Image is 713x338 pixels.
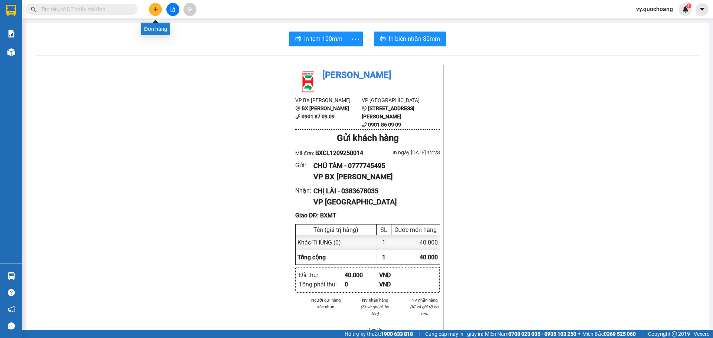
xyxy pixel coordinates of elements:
[149,3,162,16] button: plus
[295,96,362,104] li: VP BX [PERSON_NAME]
[362,105,414,119] b: [STREET_ADDRESS][PERSON_NAME]
[187,7,192,12] span: aim
[7,272,15,280] img: warehouse-icon
[379,270,414,280] div: VND
[8,322,15,329] span: message
[295,186,313,195] div: Nhận :
[295,68,440,82] li: [PERSON_NAME]
[8,289,15,296] span: question-circle
[368,122,401,128] b: 0901 86 09 09
[359,297,391,303] li: NV nhận hàng
[297,239,341,246] span: Khác - THÙNG (0)
[582,330,636,338] span: Miền Bắc
[295,114,300,119] span: phone
[391,235,440,250] div: 40.000
[408,297,440,303] li: NV nhận hàng
[672,331,677,337] span: copyright
[51,32,99,56] li: VP [GEOGRAPHIC_DATA]
[382,254,385,261] span: 1
[41,5,128,13] input: Tìm tên, số ĐT hoặc mã đơn
[604,331,636,337] strong: 0369 525 060
[345,330,413,338] span: Hỗ trợ kỹ thuật:
[389,34,440,43] span: In biên nhận 80mm
[362,106,367,111] span: environment
[361,304,389,316] i: (Kí và ghi rõ họ tên)
[302,114,335,119] b: 0901 87 09 09
[374,32,446,46] button: printerIn biên nhận 80mm
[299,280,345,289] div: Tổng phải thu :
[348,35,362,44] span: more
[7,30,15,37] img: solution-icon
[170,7,175,12] span: file-add
[377,235,391,250] div: 1
[295,36,301,43] span: printer
[289,32,348,46] button: printerIn tem 100mm
[295,68,321,94] img: logo.jpg
[310,297,342,310] li: Người gửi hàng xác nhận
[368,148,440,157] div: In ngày: [DATE] 12:28
[699,6,706,13] span: caret-down
[359,326,391,333] li: Tiểu Vy
[295,148,368,158] div: Mã đơn:
[348,32,363,46] button: more
[381,331,413,337] strong: 1900 633 818
[295,161,313,170] div: Gửi :
[4,4,30,30] img: logo.jpg
[299,270,345,280] div: Đã thu :
[313,186,434,196] div: CHỊ LÀI - 0383678035
[641,330,642,338] span: |
[297,254,326,261] span: Tổng cộng
[379,280,414,289] div: VND
[8,306,15,313] span: notification
[378,226,389,233] div: SL
[393,226,438,233] div: Cước món hàng
[166,3,179,16] button: file-add
[295,211,440,220] div: Giao DĐ: BXMT
[410,304,439,316] i: (Kí và ghi rõ họ tên)
[687,3,690,9] span: 1
[419,330,420,338] span: |
[4,49,9,55] span: environment
[315,150,363,157] span: BXCL1209250014
[380,36,386,43] span: printer
[362,122,367,127] span: phone
[31,7,36,12] span: search
[630,4,679,14] span: vy.quochoang
[295,106,300,111] span: environment
[696,3,709,16] button: caret-down
[508,331,576,337] strong: 0708 023 035 - 0935 103 250
[578,332,580,335] span: ⚪️
[297,226,374,233] div: Tên (giá trị hàng)
[686,3,691,9] sup: 1
[153,7,158,12] span: plus
[183,3,196,16] button: aim
[345,280,379,289] div: 0
[345,270,379,280] div: 40.000
[295,131,440,145] div: Gửi khách hàng
[6,5,16,16] img: logo-vxr
[313,161,434,171] div: CHÚ TÁM - 0777745495
[4,4,108,18] li: [PERSON_NAME]
[302,105,349,111] b: BX [PERSON_NAME]
[4,32,51,48] li: VP BX [PERSON_NAME]
[7,48,15,56] img: warehouse-icon
[362,96,428,104] li: VP [GEOGRAPHIC_DATA]
[425,330,483,338] span: Cung cấp máy in - giấy in:
[313,171,434,183] div: VP BX [PERSON_NAME]
[485,330,576,338] span: Miền Nam
[682,6,689,13] img: icon-new-feature
[313,196,434,208] div: VP [GEOGRAPHIC_DATA]
[304,34,342,43] span: In tem 100mm
[420,254,438,261] span: 40.000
